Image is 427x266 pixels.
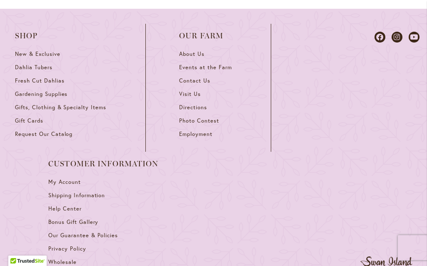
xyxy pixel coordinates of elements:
[15,130,72,138] span: Request Our Catalog
[179,104,207,111] span: Directions
[15,32,112,40] span: Shop
[48,232,118,239] span: Our Guarantee & Policies
[48,160,159,168] span: Customer Information
[15,50,60,58] span: New & Exclusive
[179,130,212,138] span: Employment
[179,64,232,71] span: Events at the Farm
[15,117,43,124] span: Gift Cards
[392,32,402,43] a: Dahlias on Instagram
[375,32,385,43] a: Dahlias on Facebook
[179,90,201,98] span: Visit Us
[15,104,106,111] span: Gifts, Clothing & Specialty Items
[48,258,77,266] span: Wholesale
[48,205,82,212] span: Help Center
[179,50,205,58] span: About Us
[409,32,420,43] a: Dahlias on Youtube
[15,64,52,71] span: Dahlia Tubers
[179,77,210,84] span: Contact Us
[15,90,67,98] span: Gardening Supplies
[15,77,65,84] span: Fresh Cut Dahlias
[179,117,219,124] span: Photo Contest
[48,218,98,226] span: Bonus Gift Gallery
[48,178,81,186] span: My Account
[179,32,237,40] span: Our Farm
[48,192,105,199] span: Shipping Information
